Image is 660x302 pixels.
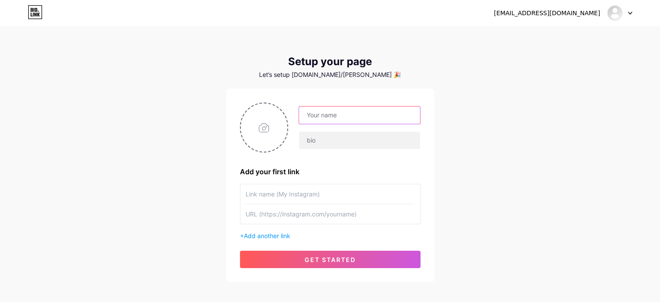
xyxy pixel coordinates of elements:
input: bio [299,132,420,149]
div: + [240,231,420,240]
img: Gueorgui Tchakarov [607,5,623,21]
input: Your name [299,106,420,124]
span: Add another link [244,232,290,239]
div: [EMAIL_ADDRESS][DOMAIN_NAME] [494,9,600,18]
div: Let’s setup [DOMAIN_NAME]/[PERSON_NAME] 🎉 [226,71,434,78]
input: URL (https://instagram.com/yourname) [246,204,415,224]
span: get started [305,256,356,263]
div: Setup your page [226,56,434,68]
button: get started [240,251,420,268]
div: Add your first link [240,166,420,177]
input: Link name (My Instagram) [246,184,415,204]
